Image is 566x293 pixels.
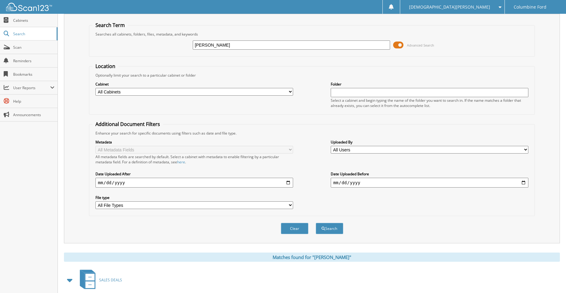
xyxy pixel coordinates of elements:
[99,277,122,283] span: SALES DEALS
[64,253,560,262] div: Matches found for "[PERSON_NAME]"
[13,58,54,63] span: Reminders
[331,178,528,188] input: end
[331,98,528,108] div: Select a cabinet and begin typing the name of the folder you want to search in. If the name match...
[535,264,566,293] iframe: Chat Widget
[92,32,531,37] div: Searches all cabinets, folders, files, metadata, and keywords
[6,3,52,11] img: scan123-logo-white.svg
[92,73,531,78] div: Optionally limit your search to a particular cabinet or folder
[514,5,546,9] span: Columbine Ford
[409,5,490,9] span: [DEMOGRAPHIC_DATA][PERSON_NAME]
[13,45,54,50] span: Scan
[95,195,293,200] label: File type
[13,85,50,90] span: User Reports
[177,159,185,165] a: here
[95,139,293,145] label: Metadata
[92,22,128,29] legend: Search Term
[13,31,54,36] span: Search
[407,43,434,48] span: Advanced Search
[95,82,293,87] label: Cabinet
[316,223,343,234] button: Search
[95,178,293,188] input: start
[13,112,54,117] span: Announcements
[331,171,528,177] label: Date Uploaded Before
[13,72,54,77] span: Bookmarks
[13,18,54,23] span: Cabinets
[13,99,54,104] span: Help
[95,154,293,165] div: All metadata fields are searched by default. Select a cabinet with metadata to enable filtering b...
[76,268,122,292] a: SALES DEALS
[281,223,308,234] button: Clear
[331,82,528,87] label: Folder
[92,131,531,136] div: Enhance your search for specific documents using filters such as date and file type.
[331,139,528,145] label: Uploaded By
[95,171,293,177] label: Date Uploaded After
[92,121,163,127] legend: Additional Document Filters
[92,63,118,70] legend: Location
